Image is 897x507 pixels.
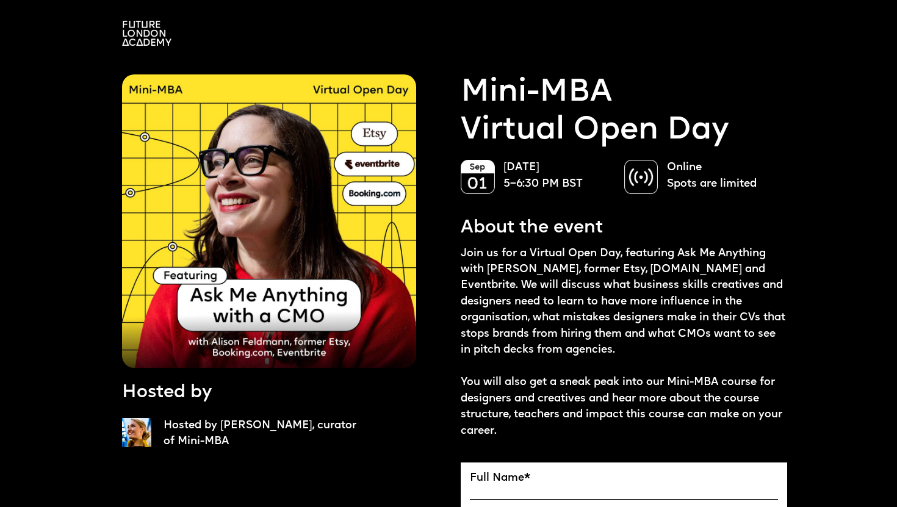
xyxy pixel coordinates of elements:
[164,418,363,450] p: Hosted by [PERSON_NAME], curator of Mini-MBA
[461,74,729,149] a: Mini-MBAVirtual Open Day
[667,160,775,192] p: Online Spots are limited
[122,380,212,405] p: Hosted by
[461,215,603,240] p: About the event
[503,160,611,192] p: [DATE] 5–6:30 PM BST
[470,472,778,484] label: Full Name
[461,246,787,439] p: Join us for a Virtual Open Day, featuring Ask Me Anything with [PERSON_NAME], former Etsy, [DOMAI...
[122,21,171,46] img: A logo saying in 3 lines: Future London Academy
